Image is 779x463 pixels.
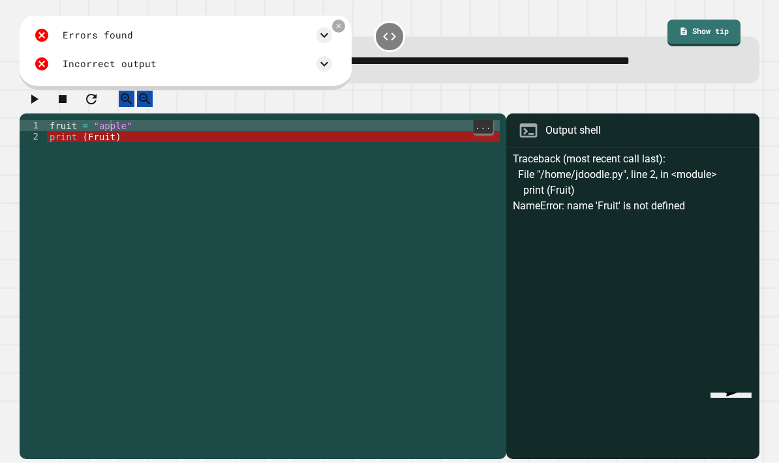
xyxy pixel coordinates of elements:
div: 2 [20,131,47,142]
div: 1 [20,120,47,131]
iframe: chat widget [705,393,768,453]
div: Errors found [63,28,133,42]
a: Show tip [667,20,741,46]
div: Output shell [545,123,601,138]
div: Incorrect output [63,57,157,70]
div: Traceback (most recent call last): File "/home/jdoodle.py", line 2, in <module> print (Fruit) Nam... [513,151,753,459]
span: ... [474,119,493,132]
